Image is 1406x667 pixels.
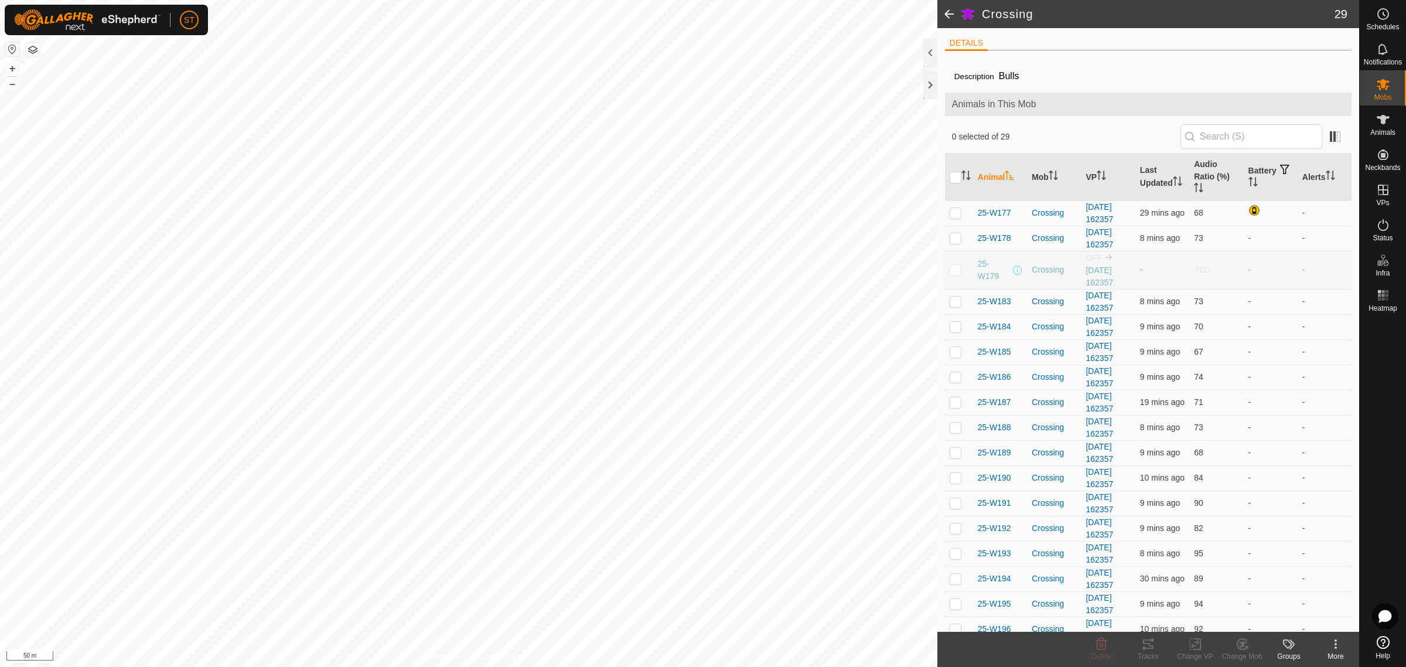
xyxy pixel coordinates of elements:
[26,43,40,57] button: Map Layers
[1244,591,1298,617] td: -
[1032,264,1076,276] div: Crossing
[1032,623,1076,635] div: Crossing
[978,623,1011,635] span: 25-W196
[1194,322,1203,331] span: 70
[1032,522,1076,535] div: Crossing
[14,9,161,30] img: Gallagher Logo
[1091,652,1112,661] span: Delete
[978,207,1011,219] span: 25-W177
[1244,154,1298,201] th: Battery
[1298,251,1352,289] td: -
[5,62,19,76] button: +
[1298,591,1352,617] td: -
[1373,234,1393,241] span: Status
[1140,372,1180,382] span: 18 Aug 2025, 6:10 pm
[1005,172,1014,182] p-sorticon: Activate to sort
[1298,390,1352,415] td: -
[1194,297,1203,306] span: 73
[1194,423,1203,432] span: 73
[1097,172,1106,182] p-sorticon: Activate to sort
[1032,573,1076,585] div: Crossing
[1244,390,1298,415] td: -
[1298,200,1352,226] td: -
[1140,549,1180,558] span: 18 Aug 2025, 6:11 pm
[1180,124,1322,149] input: Search (S)
[480,652,515,662] a: Contact Us
[1140,265,1143,274] span: -
[1189,154,1243,201] th: Audio Ratio (%)
[1086,417,1113,438] a: [DATE] 162357
[1244,251,1298,289] td: -
[1086,266,1113,287] a: [DATE] 162357
[1194,574,1203,583] span: 89
[1032,232,1076,244] div: Crossing
[978,396,1011,409] span: 25-W187
[978,522,1011,535] span: 25-W192
[1194,208,1203,217] span: 68
[978,232,1011,244] span: 25-W178
[978,295,1011,308] span: 25-W183
[1049,172,1058,182] p-sorticon: Activate to sort
[1086,366,1113,388] a: [DATE] 162357
[1086,341,1113,363] a: [DATE] 162357
[1032,396,1076,409] div: Crossing
[978,258,1011,283] span: 25-W179
[1298,289,1352,314] td: -
[1370,129,1395,136] span: Animals
[978,547,1011,560] span: 25-W193
[1125,651,1172,662] div: Tracks
[1140,574,1185,583] span: 18 Aug 2025, 5:50 pm
[1086,202,1113,224] a: [DATE] 162357
[1219,651,1265,662] div: Change Mob
[1194,397,1203,407] span: 71
[1086,618,1113,640] a: [DATE] 162357
[1194,448,1203,457] span: 68
[1135,154,1189,201] th: Last Updated
[1244,314,1298,339] td: -
[978,346,1011,358] span: 25-W185
[1194,498,1203,508] span: 90
[1194,624,1203,634] span: 92
[1248,179,1258,188] p-sorticon: Activate to sort
[5,42,19,56] button: Reset Map
[1244,226,1298,251] td: -
[1140,347,1180,356] span: 18 Aug 2025, 6:11 pm
[1086,253,1102,263] span: OFF
[982,7,1335,21] h2: Crossing
[1140,523,1180,533] span: 18 Aug 2025, 6:11 pm
[1086,227,1113,249] a: [DATE] 162357
[1140,498,1180,508] span: 18 Aug 2025, 6:11 pm
[1140,208,1185,217] span: 18 Aug 2025, 5:51 pm
[1244,339,1298,365] td: -
[1244,617,1298,642] td: -
[1360,631,1406,664] a: Help
[1032,497,1076,509] div: Crossing
[1298,415,1352,440] td: -
[1326,172,1335,182] p-sorticon: Activate to sort
[1298,440,1352,465] td: -
[1140,599,1180,608] span: 18 Aug 2025, 6:11 pm
[1244,365,1298,390] td: -
[1365,164,1400,171] span: Neckbands
[1194,549,1203,558] span: 95
[1140,624,1185,634] span: 18 Aug 2025, 6:10 pm
[1086,518,1113,539] a: [DATE] 162357
[1032,321,1076,333] div: Crossing
[1140,473,1185,482] span: 18 Aug 2025, 6:10 pm
[952,131,1180,143] span: 0 selected of 29
[1335,5,1347,23] span: 29
[1032,421,1076,434] div: Crossing
[973,154,1027,201] th: Animal
[1244,566,1298,591] td: -
[978,573,1011,585] span: 25-W194
[994,66,1024,86] span: Bulls
[1298,541,1352,566] td: -
[1244,541,1298,566] td: -
[1086,291,1113,312] a: [DATE] 162357
[1140,233,1180,243] span: 18 Aug 2025, 6:11 pm
[1104,253,1114,262] img: to
[1032,295,1076,308] div: Crossing
[1086,568,1113,590] a: [DATE] 162357
[1032,472,1076,484] div: Crossing
[1312,651,1359,662] div: More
